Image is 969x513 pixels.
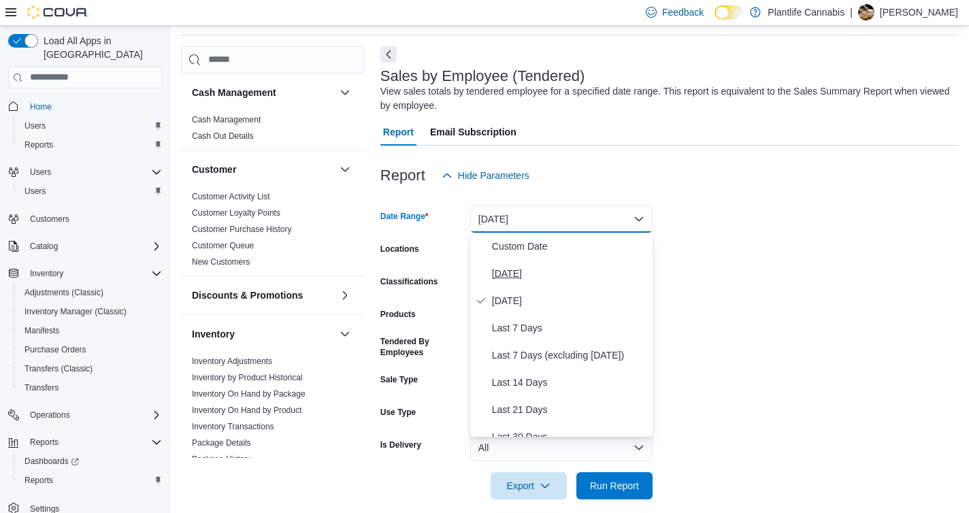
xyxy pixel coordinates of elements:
[768,4,844,20] p: Plantlife Cannabis
[24,434,162,450] span: Reports
[24,407,76,423] button: Operations
[492,293,647,309] span: [DATE]
[30,268,63,279] span: Inventory
[470,205,653,233] button: [DATE]
[380,46,397,63] button: Next
[24,164,162,180] span: Users
[192,357,272,366] a: Inventory Adjustments
[470,434,653,461] button: All
[24,306,127,317] span: Inventory Manager (Classic)
[19,361,162,377] span: Transfers (Classic)
[192,454,251,465] span: Package History
[192,208,280,218] span: Customer Loyalty Points
[192,86,334,99] button: Cash Management
[492,401,647,418] span: Last 21 Days
[19,472,162,489] span: Reports
[14,283,167,302] button: Adjustments (Classic)
[19,303,162,320] span: Inventory Manager (Classic)
[337,326,353,342] button: Inventory
[19,453,84,469] a: Dashboards
[14,182,167,201] button: Users
[715,5,743,20] input: Dark Mode
[24,238,63,254] button: Catalog
[880,4,958,20] p: [PERSON_NAME]
[499,472,559,499] span: Export
[458,169,529,182] span: Hide Parameters
[19,183,51,199] a: Users
[192,224,292,235] span: Customer Purchase History
[192,86,276,99] h3: Cash Management
[192,389,306,399] a: Inventory On Hand by Package
[14,378,167,397] button: Transfers
[337,287,353,303] button: Discounts & Promotions
[14,321,167,340] button: Manifests
[383,118,414,146] span: Report
[192,406,301,415] a: Inventory On Hand by Product
[192,405,301,416] span: Inventory On Hand by Product
[24,287,103,298] span: Adjustments (Classic)
[192,225,292,234] a: Customer Purchase History
[192,240,254,251] span: Customer Queue
[492,238,647,254] span: Custom Date
[30,437,59,448] span: Reports
[576,472,653,499] button: Run Report
[192,192,270,201] a: Customer Activity List
[19,303,132,320] a: Inventory Manager (Classic)
[192,191,270,202] span: Customer Activity List
[380,440,421,450] label: Is Delivery
[192,288,303,302] h3: Discounts & Promotions
[192,288,334,302] button: Discounts & Promotions
[19,284,162,301] span: Adjustments (Classic)
[192,241,254,250] a: Customer Queue
[850,4,853,20] p: |
[192,327,235,341] h3: Inventory
[590,479,639,493] span: Run Report
[192,163,236,176] h3: Customer
[30,214,69,225] span: Customers
[19,361,98,377] a: Transfers (Classic)
[192,114,261,125] span: Cash Management
[380,407,416,418] label: Use Type
[181,112,364,150] div: Cash Management
[436,162,535,189] button: Hide Parameters
[24,164,56,180] button: Users
[380,276,438,287] label: Classifications
[19,118,51,134] a: Users
[14,135,167,154] button: Reports
[19,284,109,301] a: Adjustments (Classic)
[19,322,162,339] span: Manifests
[19,342,162,358] span: Purchase Orders
[24,344,86,355] span: Purchase Orders
[380,211,429,222] label: Date Range
[192,131,254,142] span: Cash Out Details
[14,359,167,378] button: Transfers (Classic)
[14,116,167,135] button: Users
[192,422,274,431] a: Inventory Transactions
[3,209,167,229] button: Customers
[30,101,52,112] span: Home
[24,363,93,374] span: Transfers (Classic)
[19,137,162,153] span: Reports
[24,120,46,131] span: Users
[192,256,250,267] span: New Customers
[24,139,53,150] span: Reports
[30,167,51,178] span: Users
[19,380,64,396] a: Transfers
[380,336,465,358] label: Tendered By Employees
[24,211,75,227] a: Customers
[192,163,334,176] button: Customer
[19,183,162,199] span: Users
[192,372,303,383] span: Inventory by Product Historical
[181,188,364,276] div: Customer
[492,347,647,363] span: Last 7 Days (excluding [DATE])
[858,4,874,20] div: Sammi Lane
[380,68,585,84] h3: Sales by Employee (Tendered)
[24,186,46,197] span: Users
[24,382,59,393] span: Transfers
[380,167,425,184] h3: Report
[19,472,59,489] a: Reports
[19,118,162,134] span: Users
[380,84,951,113] div: View sales totals by tendered employee for a specified date range. This report is equivalent to t...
